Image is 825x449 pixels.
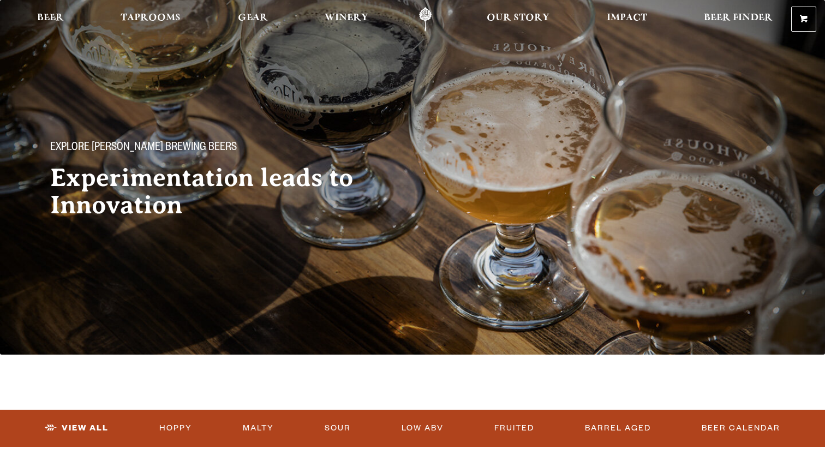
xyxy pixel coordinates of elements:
a: View All [40,416,113,441]
a: Gear [231,7,275,32]
span: Beer Finder [704,14,773,22]
a: Winery [318,7,375,32]
a: Barrel Aged [581,416,655,441]
a: Beer [30,7,71,32]
span: Winery [325,14,368,22]
a: Malty [238,416,278,441]
a: Odell Home [405,7,446,32]
a: Impact [600,7,654,32]
a: Hoppy [155,416,196,441]
h2: Experimentation leads to Innovation [50,164,391,219]
span: Beer [37,14,64,22]
span: Taprooms [121,14,181,22]
a: Sour [320,416,355,441]
span: Gear [238,14,268,22]
span: Impact [607,14,647,22]
a: Beer Calendar [697,416,785,441]
a: Beer Finder [697,7,780,32]
a: Low ABV [397,416,448,441]
span: Our Story [487,14,549,22]
span: Explore [PERSON_NAME] Brewing Beers [50,141,237,155]
a: Fruited [490,416,539,441]
a: Taprooms [113,7,188,32]
a: Our Story [480,7,557,32]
